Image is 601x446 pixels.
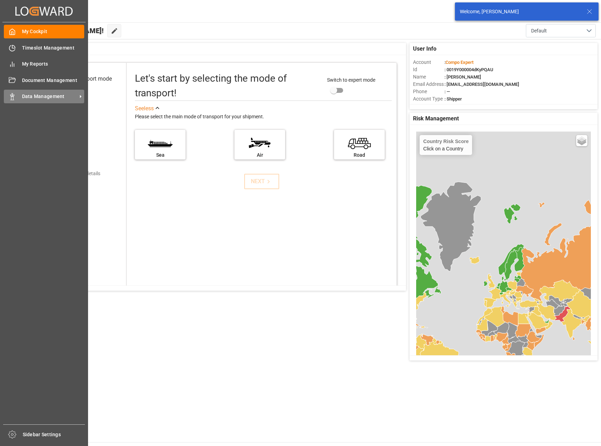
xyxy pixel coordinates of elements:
span: : [444,60,473,65]
div: Air [238,151,282,159]
span: : 0019Y000004dKyPQAU [444,67,493,72]
span: Id [413,66,444,73]
div: See less [135,104,154,113]
div: NEXT [251,177,272,186]
span: User Info [413,45,436,53]
span: My Cockpit [22,28,85,35]
button: open menu [526,24,596,37]
span: : Shipper [444,96,462,102]
a: Layers [576,135,587,146]
span: Document Management [22,77,85,84]
div: Let's start by selecting the mode of transport! [135,71,320,101]
span: : — [444,89,450,94]
span: Risk Management [413,114,459,123]
div: Please select the main mode of transport for your shipment. [135,113,392,121]
span: My Reports [22,60,85,68]
span: : [PERSON_NAME] [444,74,481,80]
div: Welcome, [PERSON_NAME] [460,8,580,15]
div: Road [338,151,381,159]
span: Compo Expert [446,60,473,65]
span: Email Address [413,81,444,88]
span: Timeslot Management [22,44,85,52]
span: Switch to expert mode [327,77,375,83]
div: Add shipping details [57,170,100,177]
span: Sidebar Settings [23,431,85,438]
a: My Cockpit [4,25,84,38]
span: Account [413,59,444,66]
span: Name [413,73,444,81]
span: Data Management [22,93,77,100]
span: Account Type [413,95,444,103]
span: : [EMAIL_ADDRESS][DOMAIN_NAME] [444,82,519,87]
div: Sea [138,151,182,159]
span: Phone [413,88,444,95]
button: NEXT [244,174,279,189]
div: Click on a Country [423,139,469,151]
span: Default [531,27,547,35]
h4: Country Risk Score [423,139,469,144]
a: Timeslot Management [4,41,84,54]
